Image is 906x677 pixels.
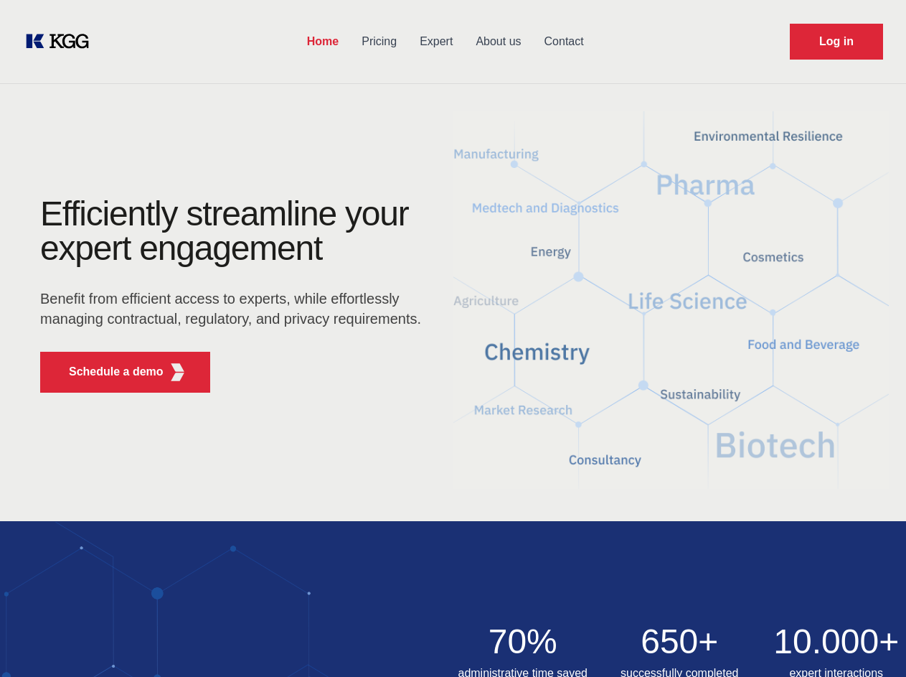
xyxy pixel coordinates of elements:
p: Schedule a demo [69,363,164,380]
a: Request Demo [790,24,883,60]
a: About us [464,23,532,60]
a: Pricing [350,23,408,60]
button: Schedule a demoKGG Fifth Element RED [40,352,210,393]
a: Contact [533,23,595,60]
img: KGG Fifth Element RED [169,363,187,381]
h1: Efficiently streamline your expert engagement [40,197,430,266]
p: Benefit from efficient access to experts, while effortlessly managing contractual, regulatory, an... [40,289,430,329]
a: Expert [408,23,464,60]
h2: 70% [453,625,593,659]
img: KGG Fifth Element RED [453,93,890,507]
a: KOL Knowledge Platform: Talk to Key External Experts (KEE) [23,30,100,53]
a: Home [296,23,350,60]
h2: 650+ [610,625,750,659]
